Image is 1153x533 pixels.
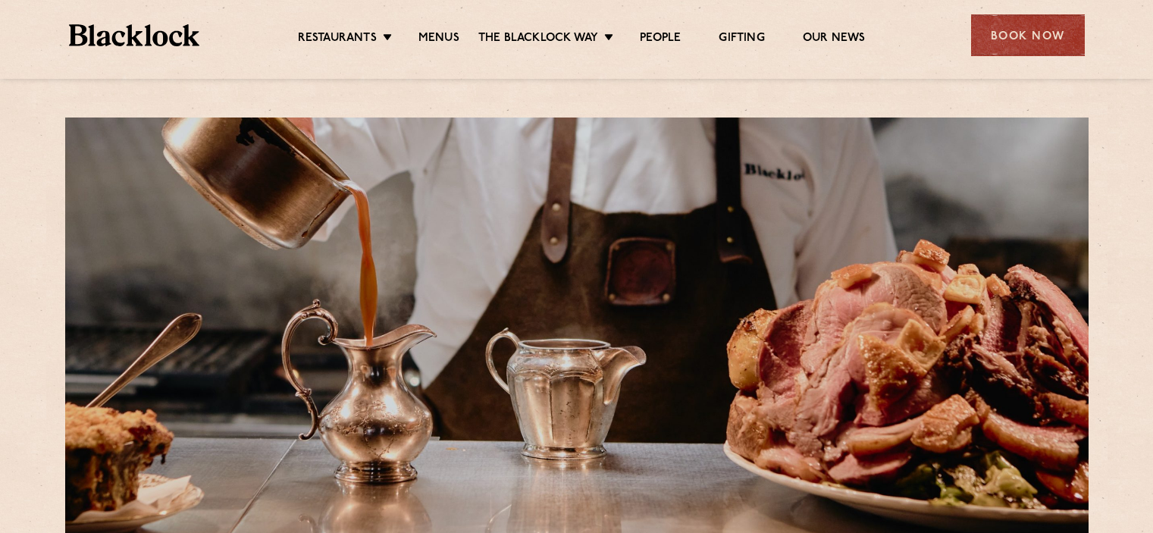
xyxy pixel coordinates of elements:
[719,31,764,48] a: Gifting
[971,14,1085,56] div: Book Now
[803,31,866,48] a: Our News
[418,31,459,48] a: Menus
[640,31,681,48] a: People
[298,31,377,48] a: Restaurants
[69,24,200,46] img: BL_Textured_Logo-footer-cropped.svg
[478,31,598,48] a: The Blacklock Way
